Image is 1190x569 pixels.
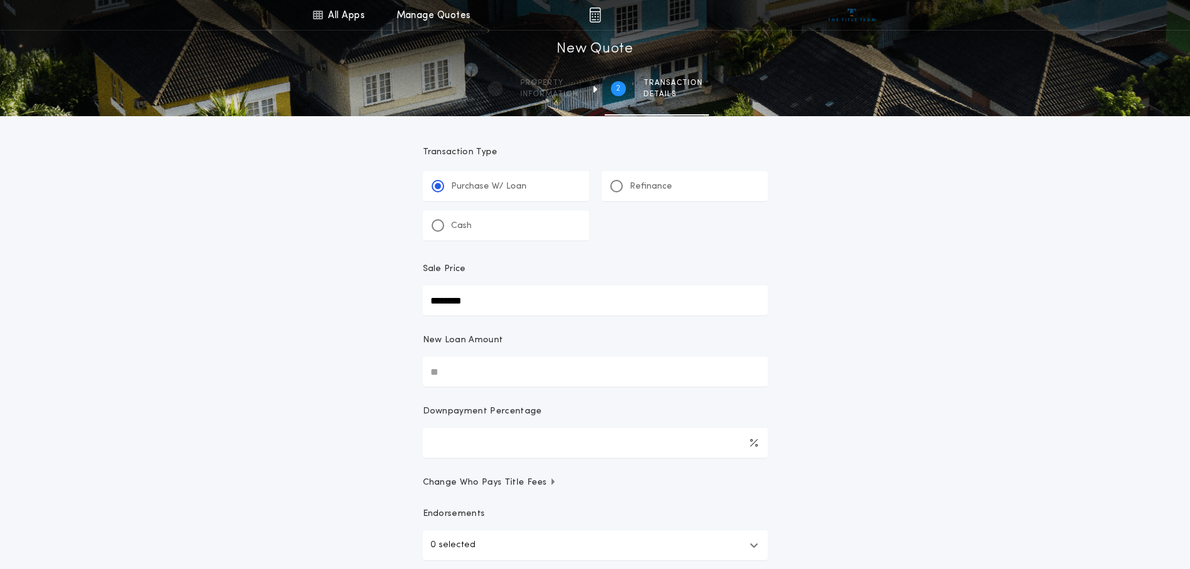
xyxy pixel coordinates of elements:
[643,89,703,99] span: details
[423,477,557,489] span: Change Who Pays Title Fees
[423,357,768,387] input: New Loan Amount
[828,9,875,21] img: vs-icon
[423,405,542,418] p: Downpayment Percentage
[520,89,578,99] span: information
[589,7,601,22] img: img
[423,428,768,458] input: Downpayment Percentage
[423,146,768,159] p: Transaction Type
[630,181,672,193] p: Refinance
[430,538,475,553] p: 0 selected
[616,84,620,94] h2: 2
[423,530,768,560] button: 0 selected
[423,334,503,347] p: New Loan Amount
[423,477,768,489] button: Change Who Pays Title Fees
[423,285,768,315] input: Sale Price
[451,181,527,193] p: Purchase W/ Loan
[557,39,633,59] h1: New Quote
[643,78,703,88] span: Transaction
[423,508,768,520] p: Endorsements
[423,263,466,275] p: Sale Price
[520,78,578,88] span: Property
[451,220,472,232] p: Cash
